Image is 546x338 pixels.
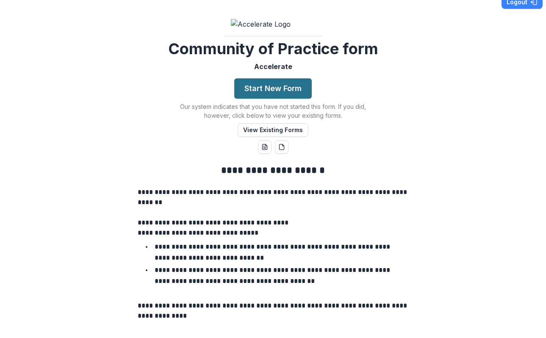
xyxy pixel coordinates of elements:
h2: Community of Practice form [168,40,378,58]
p: Accelerate [254,61,292,72]
button: Start New Form [234,78,312,99]
img: Accelerate Logo [231,19,316,29]
button: View Existing Forms [238,123,308,137]
button: pdf-download [275,140,288,154]
button: word-download [258,140,272,154]
p: Our system indicates that you have not started this form. If you did, however, click below to vie... [167,102,379,120]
